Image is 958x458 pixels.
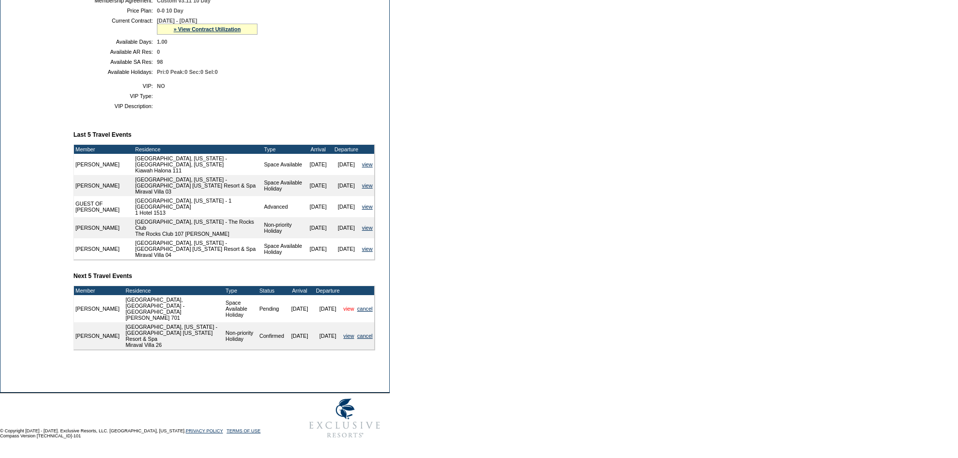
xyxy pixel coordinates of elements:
[304,175,332,196] td: [DATE]
[77,83,153,89] td: VIP:
[74,322,121,349] td: [PERSON_NAME]
[224,295,258,322] td: Space Available Holiday
[124,286,224,295] td: Residence
[74,175,134,196] td: [PERSON_NAME]
[134,217,263,238] td: [GEOGRAPHIC_DATA], [US_STATE] - The Rocks Club The Rocks Club 107 [PERSON_NAME]
[304,217,332,238] td: [DATE]
[77,93,153,99] td: VIP Type:
[157,18,197,24] span: [DATE] - [DATE]
[157,8,184,14] span: 0-0 10 Day
[74,217,134,238] td: [PERSON_NAME]
[77,69,153,75] td: Available Holidays:
[263,196,304,217] td: Advanced
[362,204,373,210] a: view
[286,295,314,322] td: [DATE]
[332,238,361,259] td: [DATE]
[314,322,342,349] td: [DATE]
[224,322,258,349] td: Non-priority Holiday
[157,59,163,65] span: 98
[227,428,261,433] a: TERMS OF USE
[134,145,263,154] td: Residence
[300,393,390,443] img: Exclusive Resorts
[304,196,332,217] td: [DATE]
[157,39,167,45] span: 1.00
[74,238,134,259] td: [PERSON_NAME]
[134,154,263,175] td: [GEOGRAPHIC_DATA], [US_STATE] - [GEOGRAPHIC_DATA], [US_STATE] Kiawah Halona 111
[332,175,361,196] td: [DATE]
[314,286,342,295] td: Departure
[343,333,354,339] a: view
[332,217,361,238] td: [DATE]
[74,154,134,175] td: [PERSON_NAME]
[362,225,373,231] a: view
[173,26,241,32] a: » View Contract Utilization
[74,286,121,295] td: Member
[74,145,134,154] td: Member
[77,39,153,45] td: Available Days:
[362,161,373,167] a: view
[186,428,223,433] a: PRIVACY POLICY
[258,295,286,322] td: Pending
[343,306,354,312] a: view
[263,175,304,196] td: Space Available Holiday
[134,238,263,259] td: [GEOGRAPHIC_DATA], [US_STATE] - [GEOGRAPHIC_DATA] [US_STATE] Resort & Spa Miraval Villa 04
[286,286,314,295] td: Arrival
[124,295,224,322] td: [GEOGRAPHIC_DATA], [GEOGRAPHIC_DATA] - [GEOGRAPHIC_DATA] [PERSON_NAME] 701
[304,154,332,175] td: [DATE]
[134,196,263,217] td: [GEOGRAPHIC_DATA], [US_STATE] - 1 [GEOGRAPHIC_DATA] 1 Hotel 1513
[258,322,286,349] td: Confirmed
[304,238,332,259] td: [DATE]
[362,182,373,189] a: view
[263,238,304,259] td: Space Available Holiday
[357,333,373,339] a: cancel
[77,103,153,109] td: VIP Description:
[73,272,132,280] b: Next 5 Travel Events
[314,295,342,322] td: [DATE]
[332,196,361,217] td: [DATE]
[134,175,263,196] td: [GEOGRAPHIC_DATA], [US_STATE] - [GEOGRAPHIC_DATA] [US_STATE] Resort & Spa Miraval Villa 03
[258,286,286,295] td: Status
[73,131,131,138] b: Last 5 Travel Events
[263,217,304,238] td: Non-priority Holiday
[286,322,314,349] td: [DATE]
[357,306,373,312] a: cancel
[362,246,373,252] a: view
[332,145,361,154] td: Departure
[74,196,134,217] td: GUEST OF [PERSON_NAME]
[263,145,304,154] td: Type
[77,8,153,14] td: Price Plan:
[263,154,304,175] td: Space Available
[77,18,153,35] td: Current Contract:
[332,154,361,175] td: [DATE]
[224,286,258,295] td: Type
[124,322,224,349] td: [GEOGRAPHIC_DATA], [US_STATE] - [GEOGRAPHIC_DATA] [US_STATE] Resort & Spa Miraval Villa 26
[157,69,218,75] span: Pri:0 Peak:0 Sec:0 Sel:0
[77,49,153,55] td: Available AR Res:
[157,83,165,89] span: NO
[77,59,153,65] td: Available SA Res:
[304,145,332,154] td: Arrival
[157,49,160,55] span: 0
[74,295,121,322] td: [PERSON_NAME]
